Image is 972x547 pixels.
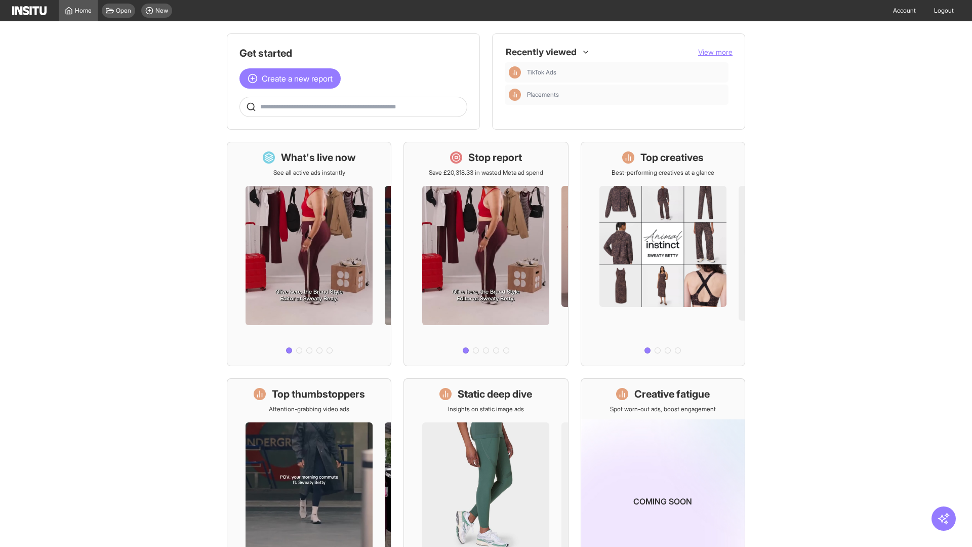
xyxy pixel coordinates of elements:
h1: Top thumbstoppers [272,387,365,401]
span: Open [116,7,131,15]
button: View more [698,47,733,57]
span: Create a new report [262,72,333,85]
p: Attention-grabbing video ads [269,405,349,413]
p: Insights on static image ads [448,405,524,413]
h1: What's live now [281,150,356,165]
span: TikTok Ads [527,68,556,76]
div: Insights [509,89,521,101]
p: See all active ads instantly [273,169,345,177]
a: Top creativesBest-performing creatives at a glance [581,142,745,366]
h1: Static deep dive [458,387,532,401]
div: Insights [509,66,521,79]
p: Save £20,318.33 in wasted Meta ad spend [429,169,543,177]
h1: Get started [239,46,467,60]
span: New [155,7,168,15]
button: Create a new report [239,68,341,89]
span: TikTok Ads [527,68,724,76]
span: Home [75,7,92,15]
a: Stop reportSave £20,318.33 in wasted Meta ad spend [403,142,568,366]
span: Placements [527,91,724,99]
p: Best-performing creatives at a glance [612,169,714,177]
h1: Top creatives [640,150,704,165]
span: View more [698,48,733,56]
h1: Stop report [468,150,522,165]
span: Placements [527,91,559,99]
img: Logo [12,6,47,15]
a: What's live nowSee all active ads instantly [227,142,391,366]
